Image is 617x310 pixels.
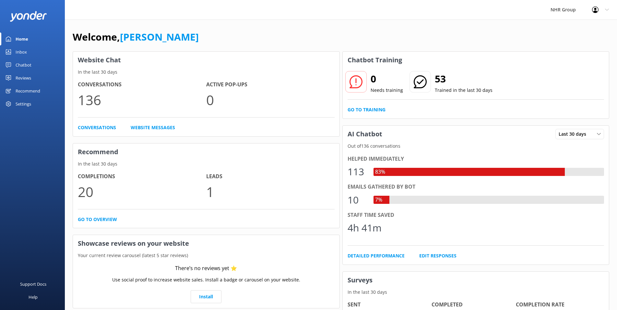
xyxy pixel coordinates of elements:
p: In the last 30 days [343,289,609,296]
a: Go to Training [348,106,386,113]
h4: Completion Rate [516,301,600,309]
div: 7% [374,196,384,204]
div: Helped immediately [348,155,604,163]
div: 10 [348,192,367,208]
a: Edit Responses [419,252,457,259]
h3: Website Chat [73,52,339,68]
p: 1 [206,181,335,203]
p: In the last 30 days [73,68,339,76]
p: 20 [78,181,206,203]
div: There’s no reviews yet ⭐ [175,264,237,273]
h3: AI Chatbot [343,126,387,143]
h3: Recommend [73,143,339,160]
h4: Conversations [78,81,206,89]
p: Out of 136 conversations [343,143,609,150]
a: [PERSON_NAME] [120,30,199,43]
div: Emails gathered by bot [348,183,604,191]
p: Trained in the last 30 days [435,87,492,94]
a: Install [191,290,221,303]
a: Conversations [78,124,116,131]
div: Home [16,32,28,45]
a: Go to overview [78,216,117,223]
div: Settings [16,97,31,110]
div: 4h 41m [348,220,382,236]
h1: Welcome, [73,29,199,45]
p: Use social proof to increase website sales. Install a badge or carousel on your website. [112,276,300,283]
span: Last 30 days [559,130,590,138]
div: Reviews [16,71,31,84]
div: Inbox [16,45,27,58]
h3: Surveys [343,272,609,289]
a: Website Messages [131,124,175,131]
div: 113 [348,164,367,180]
h4: Completions [78,172,206,181]
a: Detailed Performance [348,252,405,259]
h4: Sent [348,301,432,309]
h2: 53 [435,71,492,87]
h4: Leads [206,172,335,181]
div: Recommend [16,84,40,97]
h4: Active Pop-ups [206,81,335,89]
h4: Completed [432,301,516,309]
h2: 0 [371,71,403,87]
p: 0 [206,89,335,111]
div: Staff time saved [348,211,604,219]
div: 83% [374,168,387,176]
p: 136 [78,89,206,111]
h3: Showcase reviews on your website [73,235,339,252]
p: Needs training [371,87,403,94]
h3: Chatbot Training [343,52,407,68]
img: yonder-white-logo.png [10,11,47,22]
div: Support Docs [20,278,46,291]
div: Chatbot [16,58,31,71]
p: In the last 30 days [73,160,339,167]
div: Help [29,291,38,304]
p: Your current review carousel (latest 5 star reviews) [73,252,339,259]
